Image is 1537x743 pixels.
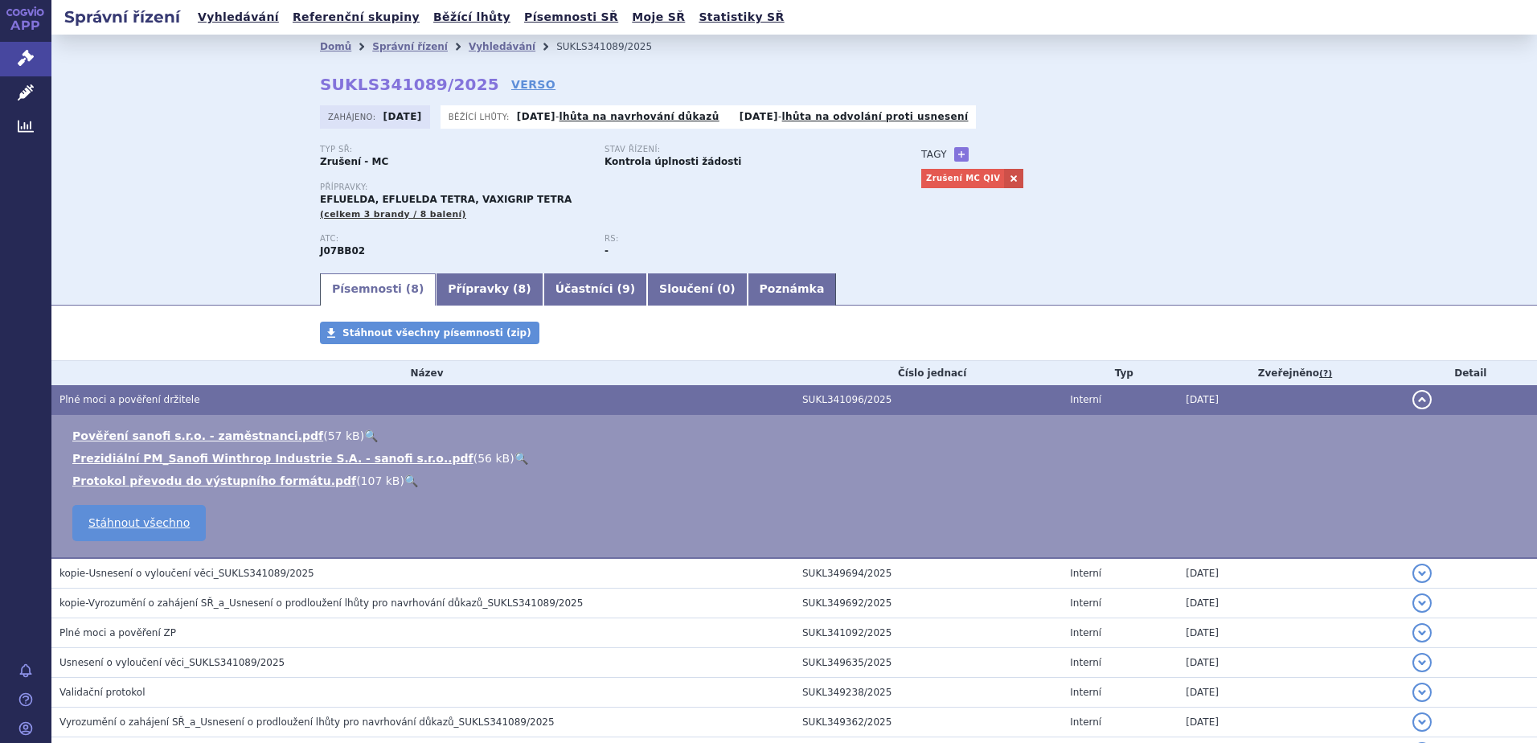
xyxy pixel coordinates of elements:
th: Název [51,361,794,385]
span: Stáhnout všechny písemnosti (zip) [342,327,531,339]
span: Zahájeno: [328,110,379,123]
button: detail [1412,653,1432,672]
a: Poznámka [748,273,837,306]
h2: Správní řízení [51,6,193,28]
span: Interní [1070,687,1101,698]
span: Usnesení o vyloučení věci_SUKLS341089/2025 [59,657,285,668]
p: Přípravky: [320,183,889,192]
a: Vyhledávání [469,41,535,52]
li: ( ) [72,428,1521,444]
td: SUKL341096/2025 [794,385,1062,415]
span: Interní [1070,657,1101,668]
th: Typ [1062,361,1178,385]
a: Běžící lhůty [428,6,515,28]
strong: Zrušení - MC [320,156,388,167]
a: Stáhnout všechno [72,505,206,541]
strong: [DATE] [383,111,422,122]
abbr: (?) [1319,368,1332,380]
a: Účastníci (9) [543,273,647,306]
span: Plné moci a pověření ZP [59,627,176,638]
p: Typ SŘ: [320,145,588,154]
span: 107 kB [361,474,400,487]
td: [DATE] [1178,385,1404,415]
span: Interní [1070,716,1101,728]
a: 🔍 [364,429,378,442]
th: Detail [1404,361,1537,385]
span: Interní [1070,627,1101,638]
a: lhůta na odvolání proti usnesení [782,111,969,122]
p: ATC: [320,234,588,244]
a: Prezidiální PM_Sanofi Winthrop Industrie S.A. - sanofi s.r.o..pdf [72,452,473,465]
td: SUKL349238/2025 [794,678,1062,708]
td: SUKL341092/2025 [794,618,1062,648]
span: Interní [1070,394,1101,405]
p: RS: [605,234,873,244]
span: EFLUELDA, EFLUELDA TETRA, VAXIGRIP TETRA [320,194,572,205]
button: detail [1412,623,1432,642]
strong: - [605,245,609,257]
td: SUKL349692/2025 [794,589,1062,618]
a: lhůta na navrhování důkazů [559,111,719,122]
button: detail [1412,564,1432,583]
td: [DATE] [1178,618,1404,648]
button: detail [1412,390,1432,409]
td: [DATE] [1178,678,1404,708]
span: 8 [411,282,419,295]
th: Zveřejněno [1178,361,1404,385]
li: ( ) [72,473,1521,489]
span: 56 kB [477,452,510,465]
a: Protokol převodu do výstupního formátu.pdf [72,474,356,487]
a: VERSO [511,76,555,92]
a: + [954,147,969,162]
td: SUKL349362/2025 [794,708,1062,737]
span: kopie-Usnesení o vyloučení věci_SUKLS341089/2025 [59,568,314,579]
a: Moje SŘ [627,6,690,28]
p: Stav řízení: [605,145,873,154]
a: Sloučení (0) [647,273,747,306]
td: [DATE] [1178,648,1404,678]
a: Vyhledávání [193,6,284,28]
li: SUKLS341089/2025 [556,35,673,59]
span: 9 [622,282,630,295]
span: Interní [1070,568,1101,579]
h3: Tagy [921,145,947,164]
a: 🔍 [514,452,528,465]
span: kopie-Vyrozumění o zahájení SŘ_a_Usnesení o prodloužení lhůty pro navrhování důkazů_SUKLS341089/2025 [59,597,583,609]
strong: [DATE] [740,111,778,122]
span: Validační protokol [59,687,146,698]
strong: Kontrola úplnosti žádosti [605,156,741,167]
td: SUKL349694/2025 [794,558,1062,589]
button: detail [1412,593,1432,613]
span: Vyrozumění o zahájení SŘ_a_Usnesení o prodloužení lhůty pro navrhování důkazů_SUKLS341089/2025 [59,716,555,728]
button: detail [1412,683,1432,702]
p: - [517,110,719,123]
li: ( ) [72,450,1521,466]
p: - [740,110,969,123]
td: [DATE] [1178,589,1404,618]
a: Domů [320,41,351,52]
strong: SUKLS341089/2025 [320,75,499,94]
strong: [DATE] [517,111,555,122]
span: Běžící lhůty: [449,110,513,123]
strong: CHŘIPKA, INAKTIVOVANÁ VAKCÍNA, ŠTĚPENÝ VIRUS NEBO POVRCHOVÝ ANTIGEN [320,245,365,257]
span: 8 [518,282,527,295]
a: Písemnosti (8) [320,273,436,306]
span: Plné moci a pověření držitele [59,394,200,405]
a: Přípravky (8) [436,273,543,306]
a: Stáhnout všechny písemnosti (zip) [320,322,539,344]
a: Písemnosti SŘ [519,6,623,28]
a: Správní řízení [372,41,448,52]
td: SUKL349635/2025 [794,648,1062,678]
span: 0 [722,282,730,295]
span: 57 kB [328,429,360,442]
a: Pověření sanofi s.r.o. - zaměstnanci.pdf [72,429,323,442]
th: Číslo jednací [794,361,1062,385]
a: Zrušení MC QIV [921,169,1004,188]
td: [DATE] [1178,558,1404,589]
td: [DATE] [1178,708,1404,737]
a: 🔍 [404,474,418,487]
a: Referenční skupiny [288,6,424,28]
button: detail [1412,712,1432,732]
span: Interní [1070,597,1101,609]
a: Statistiky SŘ [694,6,789,28]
